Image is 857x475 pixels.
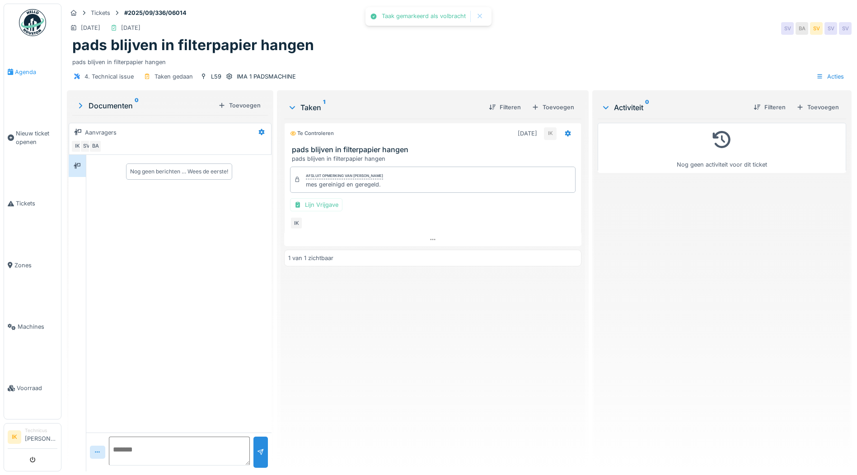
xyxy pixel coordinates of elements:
[4,296,61,358] a: Machines
[306,180,383,189] div: mes gereinigd en geregeld.
[84,72,134,81] div: 4. Technical issue
[155,72,193,81] div: Taken gedaan
[839,22,852,35] div: SV
[76,100,215,111] div: Documenten
[292,145,577,154] h3: pads blijven in filterpapier hangen
[80,140,93,153] div: SV
[72,37,314,54] h1: pads blijven in filterpapier hangen
[323,102,325,113] sup: 1
[793,101,843,113] div: Toevoegen
[25,427,57,447] li: [PERSON_NAME]
[16,129,57,146] span: Nieuw ticket openen
[528,101,578,113] div: Toevoegen
[72,54,846,66] div: pads blijven in filterpapier hangen
[288,254,333,262] div: 1 van 1 zichtbaar
[485,101,525,113] div: Filteren
[85,128,117,137] div: Aanvragers
[18,322,57,331] span: Machines
[71,140,84,153] div: IK
[604,127,840,169] div: Nog geen activiteit voor dit ticket
[781,22,794,35] div: SV
[544,127,557,140] div: IK
[215,99,264,112] div: Toevoegen
[17,384,57,392] span: Voorraad
[8,430,21,444] li: IK
[645,102,649,113] sup: 0
[518,129,537,138] div: [DATE]
[824,22,837,35] div: SV
[15,68,57,76] span: Agenda
[812,70,848,83] div: Acties
[81,23,100,32] div: [DATE]
[91,9,110,17] div: Tickets
[130,168,228,176] div: Nog geen berichten … Wees de eerste!
[382,13,466,20] div: Taak gemarkeerd als volbracht
[306,173,383,179] div: Afsluit opmerking van [PERSON_NAME]
[4,358,61,419] a: Voorraad
[16,199,57,208] span: Tickets
[121,9,190,17] strong: #2025/09/336/06014
[4,173,61,234] a: Tickets
[14,261,57,270] span: Zones
[135,100,139,111] sup: 0
[290,130,334,137] div: Te controleren
[290,198,342,211] div: Lijn Vrijgave
[810,22,823,35] div: SV
[292,154,577,163] div: pads blijven in filterpapier hangen
[25,427,57,434] div: Technicus
[4,41,61,102] a: Agenda
[750,101,789,113] div: Filteren
[89,140,102,153] div: BA
[288,102,482,113] div: Taken
[8,427,57,449] a: IK Technicus[PERSON_NAME]
[237,72,296,81] div: IMA 1 PADSMACHINE
[601,102,746,113] div: Activiteit
[290,217,303,229] div: IK
[4,102,61,173] a: Nieuw ticket openen
[796,22,808,35] div: BA
[4,234,61,296] a: Zones
[121,23,140,32] div: [DATE]
[211,72,221,81] div: L59
[19,9,46,36] img: Badge_color-CXgf-gQk.svg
